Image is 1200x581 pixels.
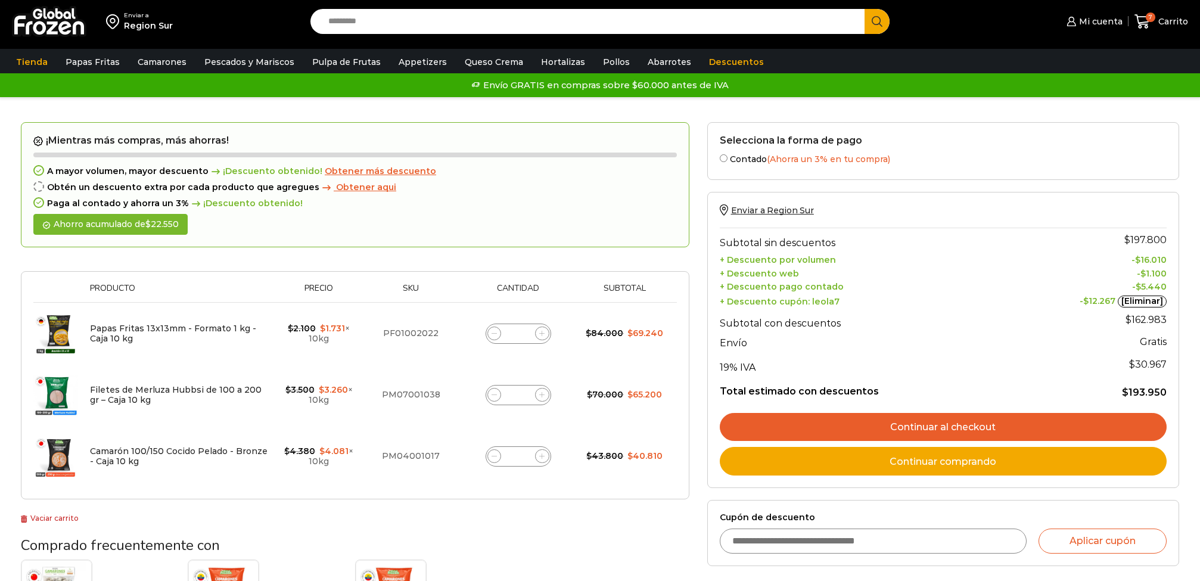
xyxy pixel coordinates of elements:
span: Enviar a Region Sur [731,205,814,216]
button: Search button [865,9,890,34]
td: × 10kg [273,364,364,425]
bdi: 1.731 [320,323,345,334]
a: Mi cuenta [1064,10,1122,33]
span: $ [627,389,633,400]
td: × 10kg [273,425,364,487]
span: $ [284,446,290,456]
th: Producto [84,284,273,302]
bdi: 3.260 [319,384,348,395]
label: Cupón de descuento [720,512,1167,523]
span: $ [1083,296,1089,306]
span: $ [1135,254,1140,265]
a: Papas Fritas [60,51,126,73]
input: Contado(Ahorra un 3% en tu compra) [720,154,728,162]
input: Product quantity [510,387,527,403]
th: + Descuento cupón: leola7 [720,293,1013,308]
th: + Descuento web [720,265,1013,279]
span: 7 [1146,13,1155,22]
strong: Gratis [1140,336,1167,347]
a: Hortalizas [535,51,591,73]
a: Filetes de Merluza Hubbsi de 100 a 200 gr – Caja 10 kg [90,384,262,405]
bdi: 4.380 [284,446,315,456]
a: Papas Fritas 13x13mm - Formato 1 kg - Caja 10 kg [90,323,256,344]
div: A mayor volumen, mayor descuento [33,166,677,176]
th: Sku [364,284,458,302]
bdi: 22.550 [145,219,179,229]
th: + Descuento pago contado [720,279,1013,293]
a: Abarrotes [642,51,697,73]
th: Envío [720,332,1013,353]
th: Subtotal con descuentos [720,307,1013,331]
span: $ [319,384,324,395]
span: 12.267 [1083,296,1115,306]
span: $ [586,328,591,338]
div: Ahorro acumulado de [33,214,188,235]
span: $ [1129,359,1135,370]
a: Vaciar carrito [21,514,79,523]
label: Contado [720,152,1167,164]
div: Enviar a [124,11,173,20]
bdi: 70.000 [587,389,623,400]
a: Pollos [597,51,636,73]
a: Continuar comprando [720,447,1167,476]
span: $ [1140,268,1146,279]
td: - [1013,293,1167,308]
span: $ [587,389,592,400]
span: ¡Descuento obtenido! [189,198,303,209]
div: Region Sur [124,20,173,32]
span: Obtener aqui [336,182,396,192]
h2: ¡Mientras más compras, más ahorras! [33,135,677,147]
th: Total estimado con descuentos [720,376,1013,399]
td: PM07001038 [364,364,458,425]
a: Descuentos [703,51,770,73]
span: $ [627,450,633,461]
img: address-field-icon.svg [106,11,124,32]
bdi: 40.810 [627,450,663,461]
th: Subtotal [579,284,670,302]
div: Paga al contado y ahorra un 3% [33,198,677,209]
span: Mi cuenta [1076,15,1123,27]
span: $ [145,219,151,229]
a: Tienda [10,51,54,73]
span: $ [586,450,592,461]
span: $ [319,446,325,456]
div: Obtén un descuento extra por cada producto que agregues [33,182,677,192]
td: - [1013,251,1167,265]
span: $ [1126,314,1131,325]
span: $ [285,384,291,395]
bdi: 2.100 [288,323,316,334]
span: $ [1136,281,1141,292]
a: Enviar a Region Sur [720,205,814,216]
td: PF01002022 [364,303,458,365]
th: Cantidad [458,284,579,302]
span: ¡Descuento obtenido! [209,166,322,176]
a: Obtener más descuento [325,166,436,176]
span: $ [627,328,633,338]
bdi: 197.800 [1124,234,1167,246]
bdi: 16.010 [1135,254,1167,265]
a: Appetizers [393,51,453,73]
bdi: 65.200 [627,389,662,400]
bdi: 1.100 [1140,268,1167,279]
a: Camarones [132,51,192,73]
bdi: 193.950 [1122,387,1167,398]
a: Continuar al checkout [720,413,1167,442]
h2: Selecciona la forma de pago [720,135,1167,146]
a: [Eliminar] [1118,296,1167,307]
input: Product quantity [510,325,527,342]
span: (Ahorra un 3% en tu compra) [767,154,890,164]
a: Queso Crema [459,51,529,73]
a: Pescados y Mariscos [198,51,300,73]
span: $ [1122,387,1129,398]
a: Obtener aqui [319,182,396,192]
bdi: 3.500 [285,384,315,395]
span: Comprado frecuentemente con [21,536,220,555]
td: PM04001017 [364,425,458,487]
bdi: 4.081 [319,446,349,456]
td: - [1013,265,1167,279]
a: 7 Carrito [1134,8,1188,36]
bdi: 5.440 [1136,281,1167,292]
span: $ [1124,234,1130,246]
td: × 10kg [273,303,364,365]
